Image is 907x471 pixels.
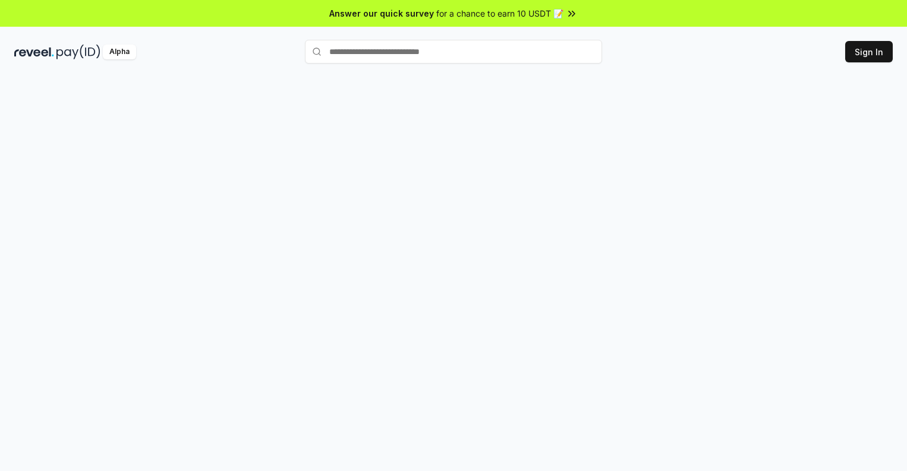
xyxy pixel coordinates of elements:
[56,45,100,59] img: pay_id
[845,41,893,62] button: Sign In
[329,7,434,20] span: Answer our quick survey
[436,7,563,20] span: for a chance to earn 10 USDT 📝
[14,45,54,59] img: reveel_dark
[103,45,136,59] div: Alpha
